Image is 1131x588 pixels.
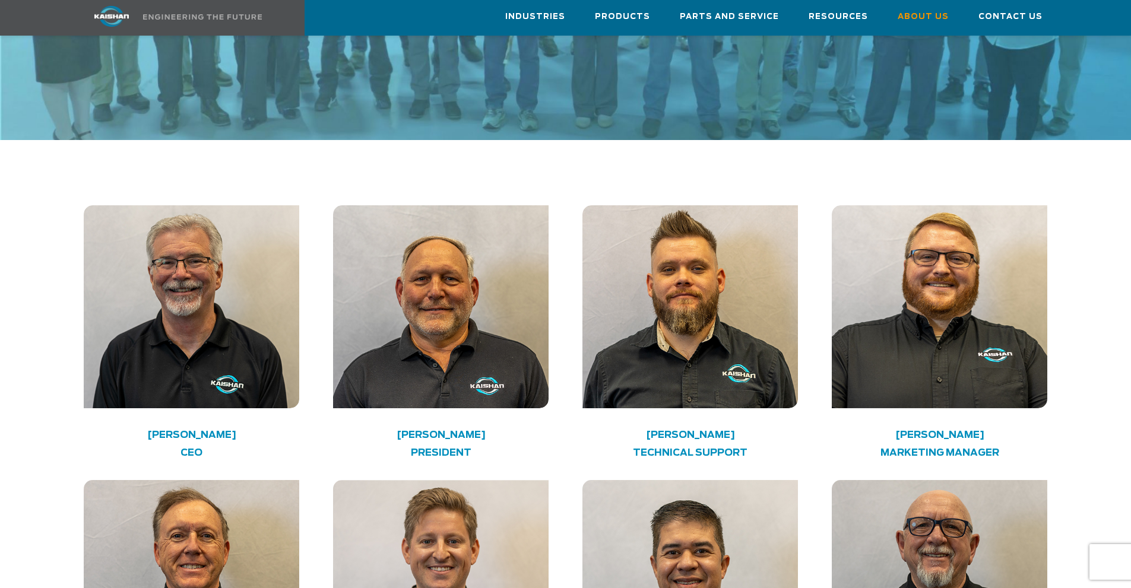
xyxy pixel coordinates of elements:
[854,447,1026,459] h4: Marketing Manager
[832,205,1047,408] img: kaishan employee
[604,432,777,438] h4: [PERSON_NAME]
[898,10,949,24] span: About Us
[898,1,949,33] a: About Us
[680,10,779,24] span: Parts and Service
[595,10,650,24] span: Products
[854,432,1026,438] h4: [PERSON_NAME]
[595,1,650,33] a: Products
[809,1,868,33] a: Resources
[505,1,565,33] a: Industries
[604,447,777,459] h4: Technical Support
[680,1,779,33] a: Parts and Service
[355,432,527,438] h4: [PERSON_NAME]
[355,447,527,459] h4: PRESIDENT
[84,205,299,408] img: kaishan employee
[978,10,1043,24] span: Contact Us
[978,1,1043,33] a: Contact Us
[582,205,798,408] img: kaishan employee
[809,10,868,24] span: Resources
[106,447,278,459] h4: CEO
[505,10,565,24] span: Industries
[143,14,262,20] img: Engineering the future
[333,205,549,408] img: kaishan employee
[67,6,156,27] img: kaishan logo
[106,432,278,438] h4: [PERSON_NAME]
